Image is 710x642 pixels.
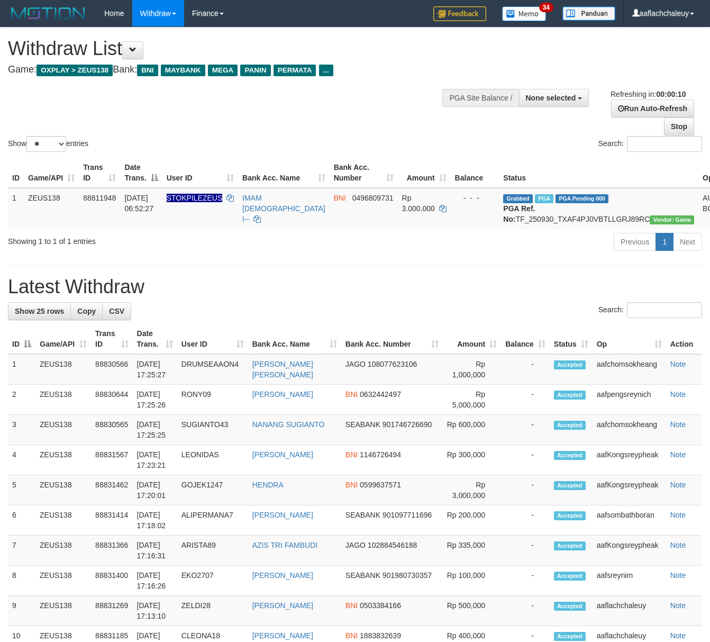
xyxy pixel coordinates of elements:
a: Copy [70,302,103,320]
td: Rp 200,000 [443,505,501,536]
td: SUGIANTO43 [177,415,248,445]
td: TF_250930_TXAF4PJ0VBTLLGRJ89RC [499,188,698,229]
td: - [501,415,550,445]
a: [PERSON_NAME] [252,450,313,459]
span: Copy 1146726494 to clipboard [360,450,401,459]
a: [PERSON_NAME] [PERSON_NAME] [252,360,313,379]
a: CSV [102,302,131,320]
th: Game/API: activate to sort column ascending [35,324,91,354]
div: - - - [455,193,495,203]
span: Refreshing in: [611,90,686,98]
span: 34 [539,3,553,12]
div: PGA Site Balance / [442,89,518,107]
span: BNI [137,65,158,76]
td: Rp 3,000,000 [443,475,501,505]
td: ZEUS138 [35,445,91,475]
td: Rp 5,000,000 [443,385,501,415]
td: Rp 100,000 [443,566,501,596]
td: ZEUS138 [35,596,91,626]
input: Search: [627,302,702,318]
span: Accepted [554,511,586,520]
span: Accepted [554,541,586,550]
th: Bank Acc. Name: activate to sort column ascending [238,158,330,188]
a: HENDRA [252,481,284,489]
td: ZEUS138 [35,566,91,596]
td: RONY09 [177,385,248,415]
span: Accepted [554,451,586,460]
span: Nama rekening ada tanda titik/strip, harap diedit [167,194,223,202]
td: 9 [8,596,35,626]
td: 88830566 [91,354,132,385]
img: Feedback.jpg [433,6,486,21]
span: Rp 3.000.000 [402,194,435,213]
span: Copy [77,307,96,315]
span: Accepted [554,360,586,369]
td: 7 [8,536,35,566]
td: aafsreynim [593,566,666,596]
span: BNI [345,601,358,610]
a: Run Auto-Refresh [611,100,694,117]
td: Rp 500,000 [443,596,501,626]
th: ID [8,158,24,188]
a: AZIS TRI FAMBUDI [252,541,317,549]
td: 88831269 [91,596,132,626]
a: Note [670,360,686,368]
a: [PERSON_NAME] [252,511,313,519]
td: ZEUS138 [24,188,79,229]
th: Trans ID: activate to sort column ascending [91,324,132,354]
td: ZEUS138 [35,505,91,536]
span: Copy 0599637571 to clipboard [360,481,401,489]
img: MOTION_logo.png [8,5,88,21]
a: [PERSON_NAME] [252,390,313,399]
td: aafKongsreypheak [593,445,666,475]
td: GOJEK1247 [177,475,248,505]
td: 8 [8,566,35,596]
td: Rp 335,000 [443,536,501,566]
span: Accepted [554,391,586,400]
td: ZEUS138 [35,536,91,566]
td: 88830644 [91,385,132,415]
span: Copy 102884546188 to clipboard [368,541,417,549]
span: Copy 0496809731 to clipboard [352,194,394,202]
a: Previous [614,233,656,251]
th: Date Trans.: activate to sort column ascending [133,324,177,354]
td: ALIPERMANA7 [177,505,248,536]
a: NANANG SUGIANTO [252,420,325,429]
h1: Withdraw List [8,38,463,59]
span: Accepted [554,632,586,641]
span: PGA Pending [556,194,608,203]
strong: 00:00:10 [656,90,686,98]
th: Game/API: activate to sort column ascending [24,158,79,188]
th: Amount: activate to sort column ascending [398,158,451,188]
span: None selected [526,94,576,102]
img: panduan.png [562,6,615,21]
span: [DATE] 06:52:27 [124,194,153,213]
a: Note [670,601,686,610]
td: 88831462 [91,475,132,505]
td: - [501,536,550,566]
span: CSV [109,307,124,315]
td: 4 [8,445,35,475]
span: Copy 108077623106 to clipboard [368,360,417,368]
span: BNI [345,631,358,640]
td: aafsombathboran [593,505,666,536]
td: 88831567 [91,445,132,475]
td: aafchomsokheang [593,354,666,385]
td: ARISTA89 [177,536,248,566]
td: 88831414 [91,505,132,536]
td: ZELDI28 [177,596,248,626]
th: Amount: activate to sort column ascending [443,324,501,354]
b: PGA Ref. No: [503,204,535,223]
td: - [501,385,550,415]
span: SEABANK [345,511,380,519]
td: [DATE] 17:23:21 [133,445,177,475]
td: EKO2707 [177,566,248,596]
span: BNI [345,450,358,459]
h1: Latest Withdraw [8,276,702,297]
th: Bank Acc. Name: activate to sort column ascending [248,324,341,354]
td: - [501,566,550,596]
th: Status: activate to sort column ascending [550,324,593,354]
span: Copy 901097711696 to clipboard [383,511,432,519]
td: [DATE] 17:25:26 [133,385,177,415]
a: Note [670,541,686,549]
